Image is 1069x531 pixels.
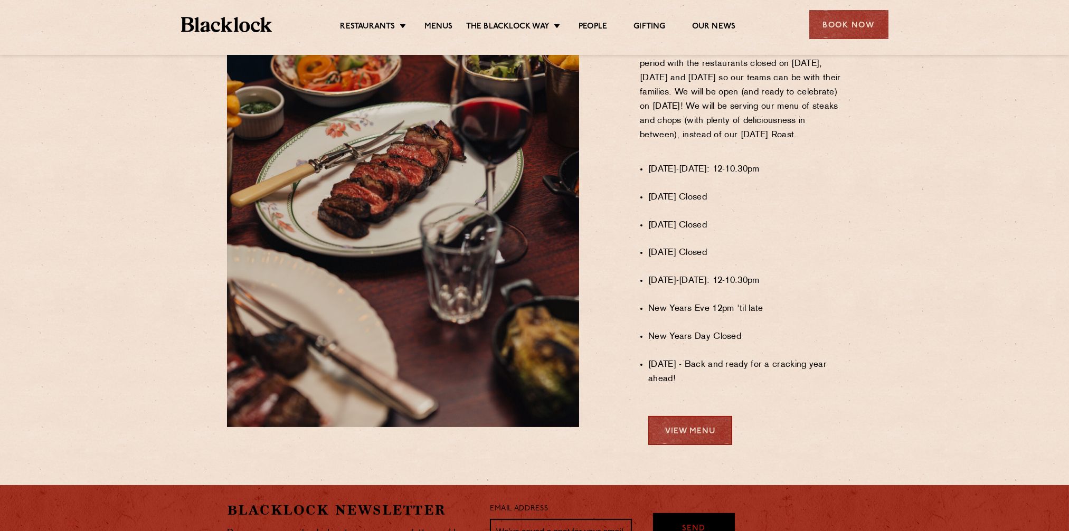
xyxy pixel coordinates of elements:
li: [DATE]-[DATE]: 12-10.30pm [648,274,842,288]
p: We’ll be taking a little break over the festive period with the restaurants closed on [DATE], [DA... [640,43,842,157]
a: View Menu [648,416,732,445]
a: Restaurants [340,22,395,33]
li: [DATE] - Back and ready for a cracking year ahead! [648,358,842,386]
a: Gifting [633,22,665,33]
li: [DATE] Closed [648,191,842,205]
li: [DATE] Closed [648,219,842,233]
label: Email Address [490,503,548,515]
li: New Years Day Closed [648,330,842,344]
div: Book Now [809,10,888,39]
a: People [579,22,607,33]
h2: Blacklock Newsletter [227,501,474,519]
a: Our News [692,22,736,33]
li: [DATE] Closed [648,246,842,260]
a: Menus [424,22,453,33]
a: The Blacklock Way [466,22,550,33]
li: New Years Eve 12pm 'til late [648,302,842,316]
img: BL_Textured_Logo-footer-cropped.svg [181,17,272,32]
li: [DATE]-[DATE]: 12-10.30pm [648,163,842,177]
